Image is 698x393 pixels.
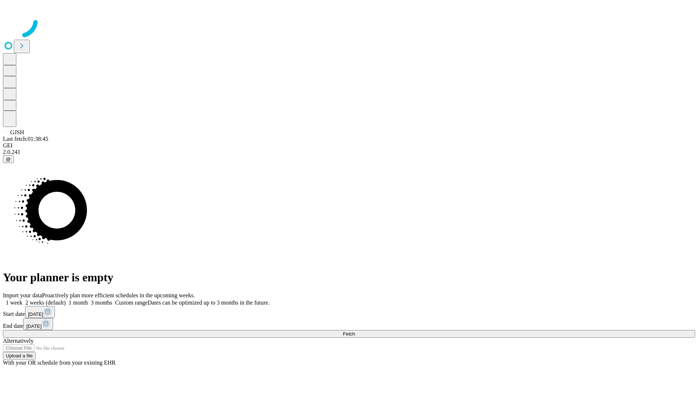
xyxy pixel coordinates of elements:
[3,149,695,155] div: 2.0.241
[3,136,48,142] span: Last fetch: 01:38:45
[3,338,33,344] span: Alternatively
[42,292,195,298] span: Proactively plan more efficient schedules in the upcoming weeks.
[6,299,23,306] span: 1 week
[6,156,11,162] span: @
[23,318,53,330] button: [DATE]
[3,352,36,360] button: Upload a file
[26,323,41,329] span: [DATE]
[343,331,355,337] span: Fetch
[3,330,695,338] button: Fetch
[3,360,116,366] span: With your OR schedule from your existing EHR
[28,311,43,317] span: [DATE]
[25,306,55,318] button: [DATE]
[3,271,695,284] h1: Your planner is empty
[3,155,14,163] button: @
[3,318,695,330] div: End date
[69,299,88,306] span: 1 month
[25,299,66,306] span: 2 weeks (default)
[3,306,695,318] div: Start date
[148,299,269,306] span: Dates can be optimized up to 3 months in the future.
[3,142,695,149] div: GEI
[10,129,24,135] span: GJSH
[115,299,148,306] span: Custom range
[91,299,112,306] span: 3 months
[3,292,42,298] span: Import your data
